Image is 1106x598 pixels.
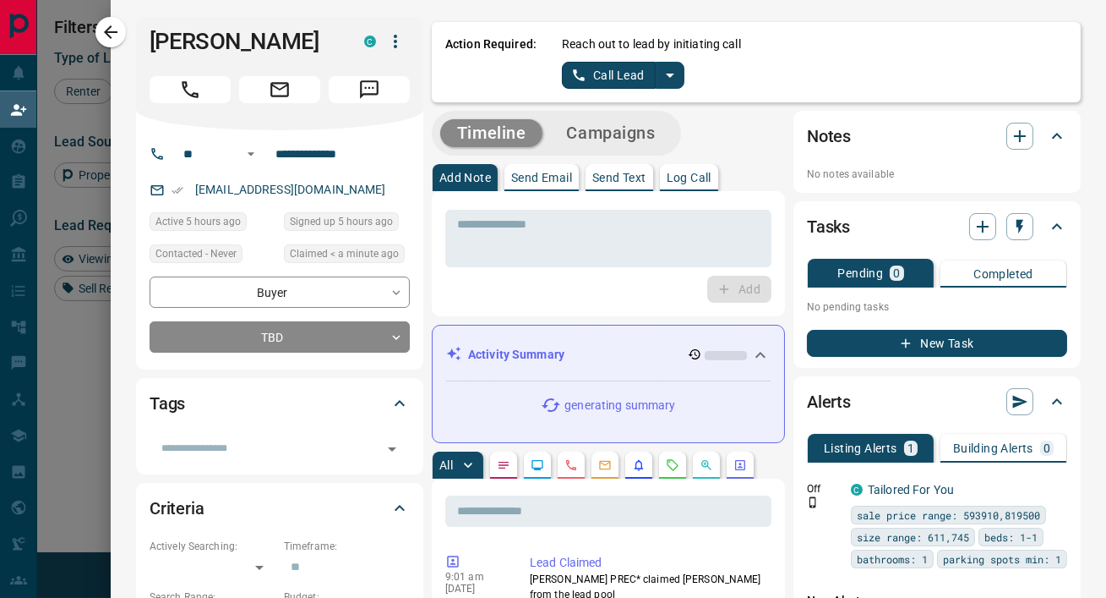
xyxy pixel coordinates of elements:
[290,245,399,262] span: Claimed < a minute ago
[150,277,410,308] div: Buyer
[380,437,404,461] button: Open
[364,36,376,47] div: condos.ca
[857,551,928,568] span: bathrooms: 1
[290,213,393,230] span: Signed up 5 hours ago
[155,213,241,230] span: Active 5 hours ago
[440,119,543,147] button: Timeline
[284,244,410,268] div: Sun Sep 14 2025
[1043,442,1050,454] p: 0
[150,539,275,554] p: Actively Searching:
[807,294,1067,320] p: No pending tasks
[562,62,684,89] div: split button
[241,144,261,164] button: Open
[807,206,1067,247] div: Tasks
[150,495,204,522] h2: Criteria
[439,459,453,471] p: All
[284,212,410,236] div: Sun Sep 14 2025
[807,123,851,150] h2: Notes
[592,172,646,184] p: Send Text
[445,36,537,89] p: Action Required:
[562,36,741,53] p: Reach out to lead by initiating call
[857,529,969,546] span: size range: 611,745
[824,442,897,454] p: Listing Alerts
[150,28,339,55] h1: [PERSON_NAME]
[973,268,1033,280] p: Completed
[807,381,1067,422] div: Alerts
[807,388,851,415] h2: Alerts
[733,458,747,472] svg: Agent Actions
[155,245,237,262] span: Contacted - Never
[150,390,185,417] h2: Tags
[439,172,491,184] p: Add Note
[284,539,410,554] p: Timeframe:
[445,583,504,595] p: [DATE]
[700,458,713,472] svg: Opportunities
[953,442,1033,454] p: Building Alerts
[530,554,765,572] p: Lead Claimed
[893,267,900,279] p: 0
[150,383,410,424] div: Tags
[857,507,1040,524] span: sale price range: 593910,819500
[807,116,1067,156] div: Notes
[564,397,675,414] p: generating summary
[150,321,410,353] div: TBD
[497,458,510,472] svg: Notes
[837,267,883,279] p: Pending
[195,183,386,196] a: [EMAIL_ADDRESS][DOMAIN_NAME]
[549,119,672,147] button: Campaigns
[445,571,504,583] p: 9:01 am
[943,551,1061,568] span: parking spots min: 1
[667,172,711,184] p: Log Call
[329,76,410,103] span: Message
[666,458,679,472] svg: Requests
[807,213,850,240] h2: Tasks
[172,184,183,196] svg: Email Verified
[598,458,612,472] svg: Emails
[531,458,544,472] svg: Lead Browsing Activity
[807,497,819,508] svg: Push Notification Only
[564,458,578,472] svg: Calls
[150,488,410,529] div: Criteria
[150,212,275,236] div: Sun Sep 14 2025
[562,62,656,89] button: Call Lead
[446,339,771,370] div: Activity Summary
[807,167,1067,182] p: No notes available
[807,330,1067,357] button: New Task
[984,529,1038,546] span: beds: 1-1
[807,481,841,497] p: Off
[511,172,572,184] p: Send Email
[239,76,320,103] span: Email
[632,458,646,472] svg: Listing Alerts
[907,442,914,454] p: 1
[468,346,564,364] p: Activity Summary
[851,484,863,496] div: condos.ca
[150,76,231,103] span: Call
[868,483,954,497] a: Tailored For You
